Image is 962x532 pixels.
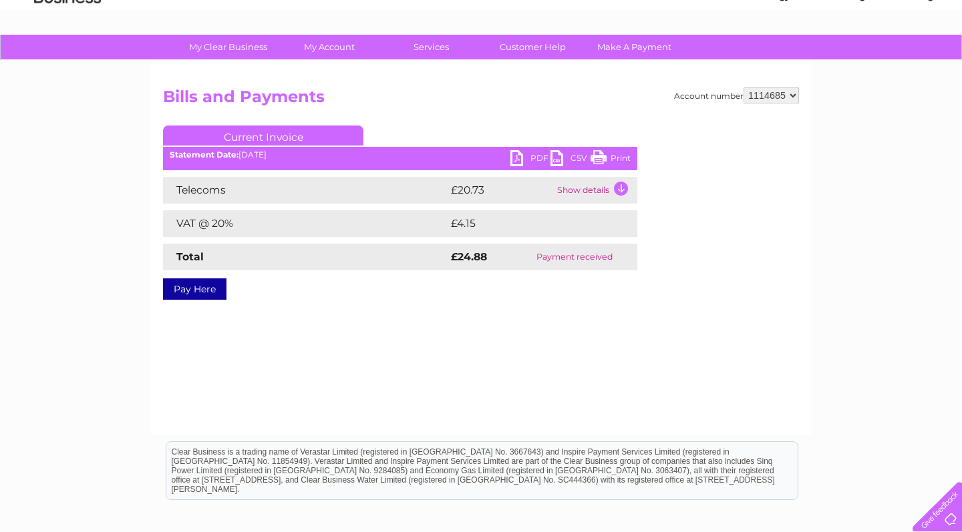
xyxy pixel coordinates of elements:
td: Telecoms [163,177,448,204]
div: Clear Business is a trading name of Verastar Limited (registered in [GEOGRAPHIC_DATA] No. 3667643... [166,7,798,65]
a: My Account [275,35,385,59]
td: £20.73 [448,177,554,204]
div: Account number [674,87,799,103]
td: Payment received [512,244,637,270]
td: £4.15 [448,210,604,237]
img: logo.png [33,35,102,75]
a: Make A Payment [579,35,689,59]
a: My Clear Business [173,35,283,59]
b: Statement Date: [170,150,238,160]
a: PDF [510,150,550,170]
a: 0333 014 3131 [710,7,802,23]
a: Customer Help [478,35,588,59]
h2: Bills and Payments [163,87,799,113]
div: [DATE] [163,150,637,160]
a: Pay Here [163,278,226,300]
td: VAT @ 20% [163,210,448,237]
a: Blog [846,57,865,67]
a: Contact [873,57,906,67]
strong: £24.88 [451,250,487,263]
a: Telecoms [798,57,838,67]
a: Energy [760,57,790,67]
a: Print [591,150,631,170]
a: Current Invoice [163,125,363,146]
strong: Total [176,250,204,263]
a: CSV [550,150,591,170]
a: Log out [918,57,949,67]
td: Show details [554,177,637,204]
a: Water [727,57,752,67]
a: Services [376,35,486,59]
